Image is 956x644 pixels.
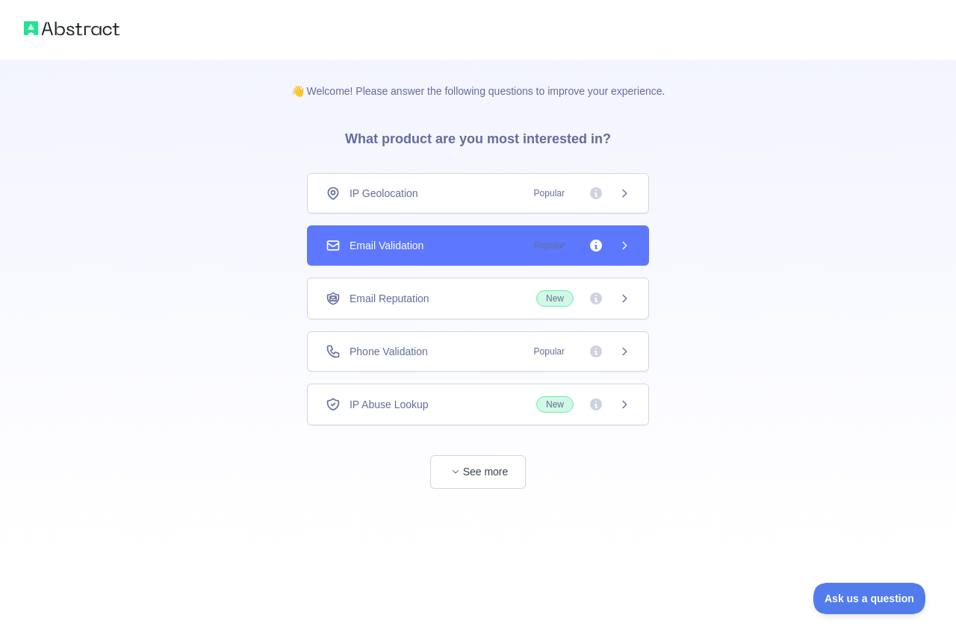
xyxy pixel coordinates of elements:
[321,99,635,173] h3: What product are you most interested in?
[525,186,574,201] span: Popular
[24,18,119,39] img: Abstract logo
[813,583,926,614] iframe: Toggle Customer Support
[525,344,574,359] span: Popular
[350,186,418,201] span: IP Geolocation
[430,455,526,489] button: See more
[536,290,574,307] span: New
[350,397,429,412] span: IP Abuse Lookup
[267,60,689,99] p: 👋 Welcome! Please answer the following questions to improve your experience.
[350,291,429,306] span: Email Reputation
[536,396,574,413] span: New
[350,238,423,253] span: Email Validation
[525,238,574,253] span: Popular
[350,344,428,359] span: Phone Validation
